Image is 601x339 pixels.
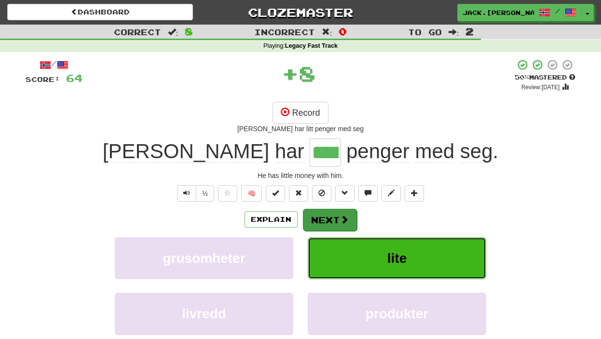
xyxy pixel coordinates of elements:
[207,4,393,21] a: Clozemaster
[273,102,328,124] button: Record
[115,293,293,335] button: livredd
[465,26,474,37] span: 2
[26,75,60,83] span: Score:
[555,8,560,14] span: /
[408,27,442,37] span: To go
[26,59,82,71] div: /
[285,42,338,49] strong: Legacy Fast Track
[322,28,332,36] span: :
[282,59,299,88] span: +
[103,140,269,163] span: [PERSON_NAME]
[26,171,575,180] div: He has little money with him.
[460,140,493,163] span: seg
[66,72,82,84] span: 64
[7,4,193,20] a: Dashboard
[182,306,226,321] span: livredd
[218,185,237,202] button: Favorite sentence (alt+f)
[308,293,486,335] button: produkter
[254,27,315,37] span: Incorrect
[312,185,331,202] button: Ignore sentence (alt+i)
[339,26,347,37] span: 0
[175,185,214,202] div: Text-to-speech controls
[521,84,560,91] small: Review: [DATE]
[168,28,178,36] span: :
[382,185,401,202] button: Edit sentence (alt+d)
[115,237,293,279] button: grusomheter
[366,306,429,321] span: produkter
[358,185,378,202] button: Discuss sentence (alt+u)
[196,185,214,202] button: ½
[26,124,575,134] div: [PERSON_NAME] har litt penger med seg
[405,185,424,202] button: Add to collection (alt+a)
[515,73,529,81] span: 50 %
[335,185,355,202] button: Grammar (alt+g)
[449,28,459,36] span: :
[308,237,486,279] button: lite
[303,209,357,231] button: Next
[463,8,534,17] span: jack.[PERSON_NAME]
[266,185,285,202] button: Set this sentence to 100% Mastered (alt+m)
[457,4,582,21] a: jack.[PERSON_NAME] /
[177,185,196,202] button: Play sentence audio (ctl+space)
[185,26,193,37] span: 8
[346,140,410,163] span: penger
[114,27,161,37] span: Correct
[241,185,262,202] button: 🧠
[275,140,304,163] span: har
[515,73,575,82] div: Mastered
[341,140,498,163] span: .
[387,251,407,266] span: lite
[415,140,454,163] span: med
[299,61,315,85] span: 8
[245,211,298,228] button: Explain
[163,251,245,266] span: grusomheter
[289,185,308,202] button: Reset to 0% Mastered (alt+r)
